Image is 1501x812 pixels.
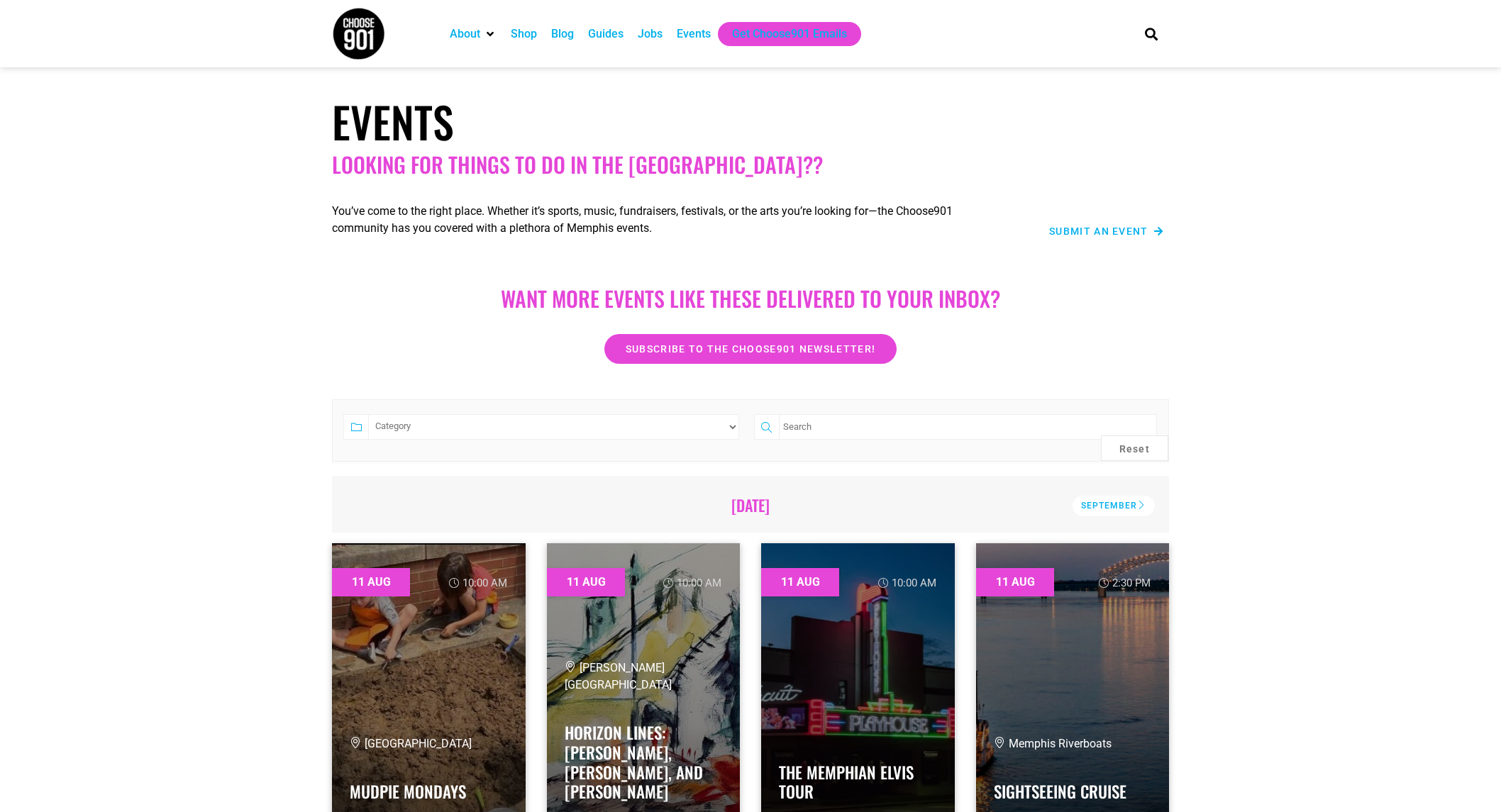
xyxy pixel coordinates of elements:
[443,22,1121,46] nav: Main nav
[732,26,847,43] a: Get Choose901 Emails
[638,26,663,43] a: Jobs
[350,737,472,750] span: [GEOGRAPHIC_DATA]
[565,721,703,803] a: Horizon Lines: [PERSON_NAME], [PERSON_NAME], and [PERSON_NAME]
[443,22,504,46] div: About
[779,760,914,804] a: THE MEMPHIAN ELVIS TOUR
[346,286,1155,311] h2: Want more EVENTS LIKE THESE DELIVERED TO YOUR INBOX?
[332,96,1169,147] h1: Events
[604,334,897,364] a: Subscribe to the Choose901 newsletter!
[626,344,875,354] span: Subscribe to the Choose901 newsletter!
[352,496,1149,514] h2: [DATE]
[994,737,1112,750] span: Memphis Riverboats
[779,414,1157,440] input: Search
[1140,22,1163,45] div: Search
[994,779,1126,803] a: Sightseeing Cruise
[332,152,1169,177] h2: Looking for things to do in the [GEOGRAPHIC_DATA]??
[332,203,999,237] p: You’ve come to the right place. Whether it’s sports, music, fundraisers, festivals, or the arts y...
[565,661,672,691] span: [PERSON_NAME][GEOGRAPHIC_DATA]
[511,26,537,43] a: Shop
[588,26,624,43] a: Guides
[677,26,711,43] a: Events
[1049,226,1163,236] a: Submit an Event
[450,26,480,43] a: About
[350,779,466,803] a: Mudpie Mondays
[551,26,574,43] a: Blog
[1049,226,1148,236] span: Submit an Event
[1101,435,1169,461] button: Reset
